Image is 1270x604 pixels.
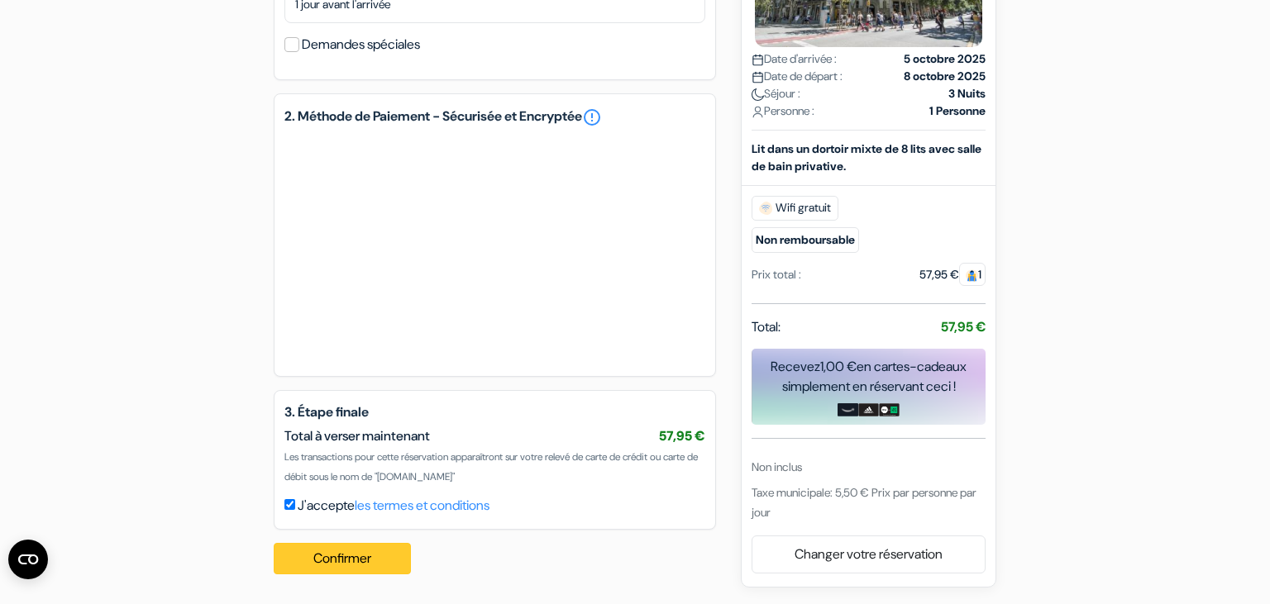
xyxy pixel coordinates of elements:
strong: 8 octobre 2025 [904,68,986,85]
button: Confirmer [274,543,411,574]
h5: 3. Étape finale [284,404,705,420]
div: Prix total : [752,266,801,283]
span: Les transactions pour cette réservation apparaîtront sur votre relevé de carte de crédit ou carte... [284,450,698,483]
span: Personne : [752,102,814,120]
img: calendar.svg [752,54,764,66]
div: Recevez en cartes-cadeaux simplement en réservant ceci ! [752,357,986,397]
img: amazon-card-no-text.png [838,403,858,416]
img: calendar.svg [752,71,764,83]
img: adidas-card.png [858,403,879,416]
h5: 2. Méthode de Paiement - Sécurisée et Encryptée [284,107,705,127]
small: Non remboursable [752,227,859,253]
label: J'accepte [298,496,489,516]
span: Total: [752,317,781,337]
span: Taxe municipale: 5,50 € Prix par personne par jour [752,485,976,520]
img: uber-uber-eats-card.png [879,403,900,416]
span: Séjour : [752,85,800,102]
button: Ouvrir le widget CMP [8,540,48,579]
img: moon.svg [752,88,764,101]
a: error_outline [582,107,602,127]
a: Changer votre réservation [752,539,985,570]
label: Demandes spéciales [302,33,420,56]
span: Date de départ : [752,68,843,85]
span: Wifi gratuit [752,196,838,221]
strong: 3 Nuits [948,85,986,102]
a: les termes et conditions [355,497,489,514]
div: Non inclus [752,459,986,476]
img: user_icon.svg [752,106,764,118]
span: 57,95 € [659,427,705,445]
strong: 5 octobre 2025 [904,50,986,68]
span: Total à verser maintenant [284,427,430,445]
strong: 1 Personne [929,102,986,120]
img: guest.svg [966,269,978,282]
div: 57,95 € [919,266,986,283]
span: 1,00 € [820,358,857,375]
iframe: Cadre de saisie sécurisé pour le paiement [301,150,689,346]
img: free_wifi.svg [759,202,772,215]
span: Date d'arrivée : [752,50,837,68]
b: Lit dans un dortoir mixte de 8 lits avec salle de bain privative. [752,141,981,174]
strong: 57,95 € [941,318,986,335]
span: 1 [959,263,986,286]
